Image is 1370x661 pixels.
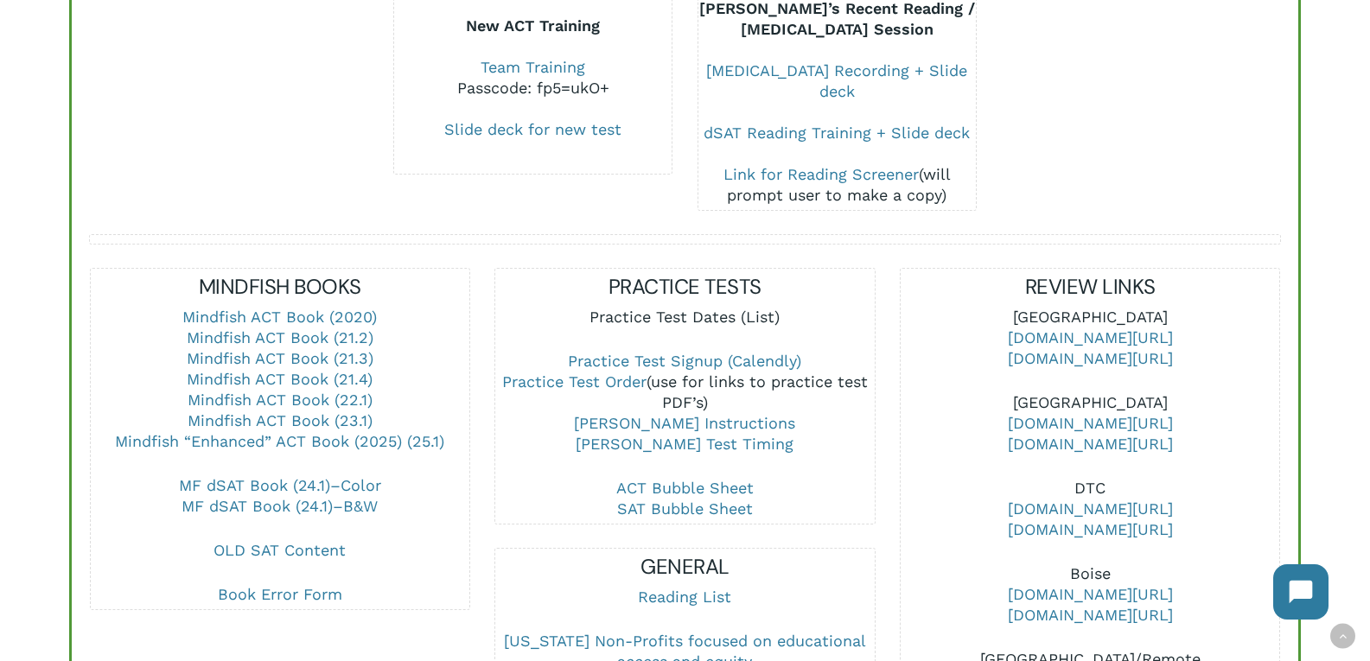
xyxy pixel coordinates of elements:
a: [MEDICAL_DATA] Recording + Slide deck [706,61,967,100]
a: Mindfish “Enhanced” ACT Book (2025) (25.1) [115,432,444,450]
a: [DOMAIN_NAME][URL] [1008,520,1173,538]
a: Team Training [481,58,585,76]
a: MF dSAT Book (24.1)–Color [179,476,381,494]
b: New ACT Training [466,16,600,35]
iframe: Chatbot [1256,547,1346,637]
a: [DOMAIN_NAME][URL] [1008,414,1173,432]
a: Mindfish ACT Book (21.2) [187,328,373,346]
a: Mindfish ACT Book (22.1) [188,391,373,409]
a: [DOMAIN_NAME][URL] [1008,606,1173,624]
a: Practice Test Order [502,372,647,391]
a: ACT Bubble Sheet [616,479,754,497]
p: Boise [901,563,1280,649]
a: Practice Test Dates (List) [589,308,780,326]
a: Mindfish ACT Book (23.1) [188,411,373,429]
a: Reading List [638,588,731,606]
a: [DOMAIN_NAME][URL] [1008,435,1173,453]
h5: GENERAL [495,553,875,581]
a: [DOMAIN_NAME][URL] [1008,499,1173,518]
p: DTC [901,478,1280,563]
a: [DOMAIN_NAME][URL] [1008,328,1173,346]
a: Slide deck for new test [444,120,621,138]
div: Passcode: fp5=ukO+ [394,78,672,99]
p: [GEOGRAPHIC_DATA] [901,307,1280,392]
h5: MINDFISH BOOKS [91,273,470,301]
div: (will prompt user to make a copy) [698,164,976,206]
a: Mindfish ACT Book (21.4) [187,370,373,388]
a: [DOMAIN_NAME][URL] [1008,585,1173,603]
a: Practice Test Signup (Calendly) [568,352,801,370]
a: Mindfish ACT Book (21.3) [187,349,373,367]
p: (use for links to practice test PDF’s) [495,351,875,478]
a: Link for Reading Screener [723,165,919,183]
a: SAT Bubble Sheet [617,499,753,518]
p: [GEOGRAPHIC_DATA] [901,392,1280,478]
h5: REVIEW LINKS [901,273,1280,301]
a: Book Error Form [218,585,342,603]
a: dSAT Reading Training + Slide deck [704,124,970,142]
a: [PERSON_NAME] Test Timing [576,435,793,453]
a: [PERSON_NAME] Instructions [574,414,795,432]
h5: PRACTICE TESTS [495,273,875,301]
a: OLD SAT Content [213,541,346,559]
a: Mindfish ACT Book (2020) [182,308,377,326]
a: MF dSAT Book (24.1)–B&W [182,497,378,515]
a: [DOMAIN_NAME][URL] [1008,349,1173,367]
